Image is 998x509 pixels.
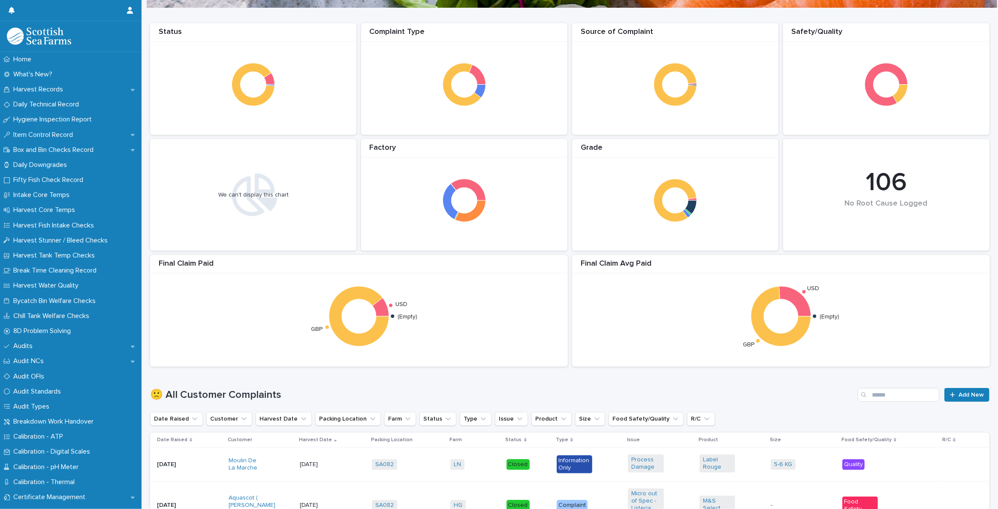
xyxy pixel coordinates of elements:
[507,459,530,470] div: Closed
[10,206,82,214] p: Harvest Core Temps
[10,70,59,79] p: What's New?
[687,412,715,426] button: R/C
[699,435,718,445] p: Product
[572,27,778,42] div: Source of Complaint
[150,448,989,482] tr: [DATE]Moulin De La Marche [DATE]SA082 LN ClosedInformation OnlyProcess Damage Label Rouge 5-6 KG ...
[10,100,86,109] p: Daily Technical Record
[10,115,99,124] p: Hygiene Inspection Report
[10,221,101,230] p: Harvest Fish Intake Checks
[395,301,407,307] text: USD
[460,412,491,426] button: Type
[206,412,252,426] button: Customer
[820,314,839,320] text: (Empty)
[150,259,568,273] div: Final Claim Paid
[229,457,264,472] a: Moulin De La Marche
[10,191,76,199] p: Intake Core Temps
[361,143,567,158] div: Factory
[506,435,522,445] p: Status
[771,502,806,509] p: -
[10,282,85,290] p: Harvest Water Quality
[10,161,74,169] p: Daily Downgrades
[10,55,38,64] p: Home
[300,461,335,468] p: [DATE]
[449,435,462,445] p: Farm
[157,461,193,468] p: [DATE]
[228,435,252,445] p: Customer
[150,389,854,401] h1: 🙁 All Customer Complaints
[10,493,92,501] p: Certificate Management
[841,435,892,445] p: Food Safety/Quality
[371,435,413,445] p: Packing Location
[7,27,71,45] img: mMrefqRFQpe26GRNOUkG
[375,502,394,509] a: SA082
[10,267,103,275] p: Break Time Cleaning Record
[944,388,989,402] a: Add New
[150,412,203,426] button: Date Raised
[556,435,568,445] p: Type
[10,342,39,350] p: Audits
[572,259,990,273] div: Final Claim Avg Paid
[361,27,567,42] div: Complaint Type
[454,502,462,509] a: HG
[531,412,572,426] button: Product
[300,502,335,509] p: [DATE]
[10,463,85,471] p: Calibration - pH Meter
[218,191,289,199] div: We can't display this chart
[311,326,323,332] text: GBP
[157,502,193,509] p: [DATE]
[10,297,103,305] p: Bycatch Bin Welfare Checks
[299,435,332,445] p: Harvest Date
[10,433,70,441] p: Calibration - ATP
[419,412,456,426] button: Status
[495,412,528,426] button: Issue
[10,131,80,139] p: Item Control Record
[398,314,417,320] text: (Empty)
[783,27,989,42] div: Safety/Quality
[842,459,865,470] div: Quality
[256,412,312,426] button: Harvest Date
[557,455,592,473] div: Information Only
[10,146,100,154] p: Box and Bin Checks Record
[454,461,461,468] a: LN
[10,312,96,320] p: Chill Tank Welfare Checks
[10,251,102,260] p: Harvest Tank Temp Checks
[315,412,381,426] button: Packing Location
[10,373,51,381] p: Audit OFIs
[10,478,81,486] p: Calibration - Thermal
[10,176,90,184] p: Fifty Fish Check Record
[572,143,778,158] div: Grade
[10,388,68,396] p: Audit Standards
[770,435,781,445] p: Size
[743,342,754,348] text: GBP
[703,456,732,471] a: Label Rouge
[157,435,187,445] p: Date Raised
[959,392,984,398] span: Add New
[150,27,356,42] div: Status
[798,199,975,226] div: No Root Cause Logged
[798,167,975,198] div: 106
[10,448,97,456] p: Calibration - Digital Scales
[774,461,792,468] a: 5-6 KG
[631,456,660,471] a: Process Damage
[10,327,78,335] p: 8D Problem Solving
[375,461,394,468] a: SA082
[384,412,416,426] button: Farm
[10,418,100,426] p: Breakdown Work Handover
[858,388,939,402] input: Search
[808,285,820,291] text: USD
[609,412,684,426] button: Food Safety/Quality
[10,236,115,245] p: Harvest Stunner / Bleed Checks
[942,435,951,445] p: R/C
[10,85,70,94] p: Harvest Records
[575,412,605,426] button: Size
[10,403,56,411] p: Audit Types
[627,435,640,445] p: Issue
[10,357,51,365] p: Audit NCs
